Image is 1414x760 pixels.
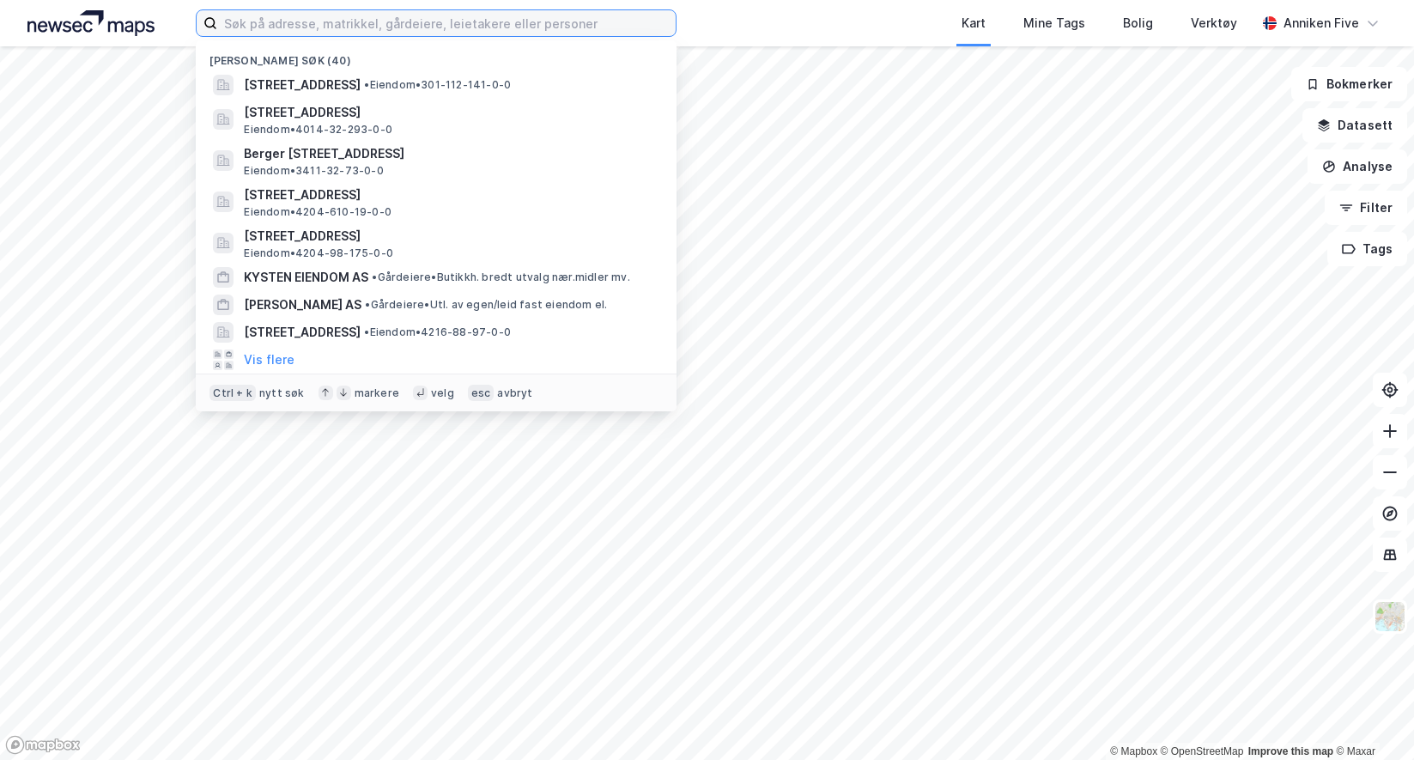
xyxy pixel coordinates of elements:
span: Eiendom • 3411-32-73-0-0 [244,164,383,178]
span: [STREET_ADDRESS] [244,226,656,246]
span: Eiendom • 4204-98-175-0-0 [244,246,393,260]
div: Verktøy [1191,13,1237,33]
div: Kart [962,13,986,33]
img: logo.a4113a55bc3d86da70a041830d287a7e.svg [27,10,155,36]
span: • [365,298,370,311]
div: Mine Tags [1023,13,1085,33]
input: Søk på adresse, matrikkel, gårdeiere, leietakere eller personer [217,10,676,36]
button: Vis flere [244,350,294,370]
iframe: Chat Widget [1328,678,1414,760]
div: esc [468,385,495,402]
a: Mapbox homepage [5,735,81,755]
span: Eiendom • 4204-610-19-0-0 [244,205,391,219]
span: [STREET_ADDRESS] [244,102,656,123]
img: Z [1374,600,1406,633]
span: [PERSON_NAME] AS [244,295,361,315]
button: Bokmerker [1291,67,1407,101]
div: [PERSON_NAME] søk (40) [196,40,677,71]
span: Berger [STREET_ADDRESS] [244,143,656,164]
div: markere [355,386,399,400]
a: OpenStreetMap [1161,745,1244,757]
span: [STREET_ADDRESS] [244,322,361,343]
span: Gårdeiere • Utl. av egen/leid fast eiendom el. [365,298,607,312]
div: avbryt [497,386,532,400]
div: nytt søk [259,386,305,400]
span: [STREET_ADDRESS] [244,75,361,95]
span: • [364,325,369,338]
span: Eiendom • 4014-32-293-0-0 [244,123,392,137]
div: Kontrollprogram for chat [1328,678,1414,760]
div: velg [431,386,454,400]
a: Mapbox [1110,745,1157,757]
span: • [372,271,377,283]
div: Anniken Five [1284,13,1359,33]
button: Datasett [1302,108,1407,143]
button: Analyse [1308,149,1407,184]
div: Ctrl + k [209,385,256,402]
span: Eiendom • 4216-88-97-0-0 [364,325,511,339]
span: KYSTEN EIENDOM AS [244,267,368,288]
span: • [364,78,369,91]
button: Tags [1327,232,1407,266]
button: Filter [1325,191,1407,225]
a: Improve this map [1248,745,1333,757]
span: Gårdeiere • Butikkh. bredt utvalg nær.midler mv. [372,271,629,284]
div: Bolig [1123,13,1153,33]
span: [STREET_ADDRESS] [244,185,656,205]
span: Eiendom • 301-112-141-0-0 [364,78,511,92]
